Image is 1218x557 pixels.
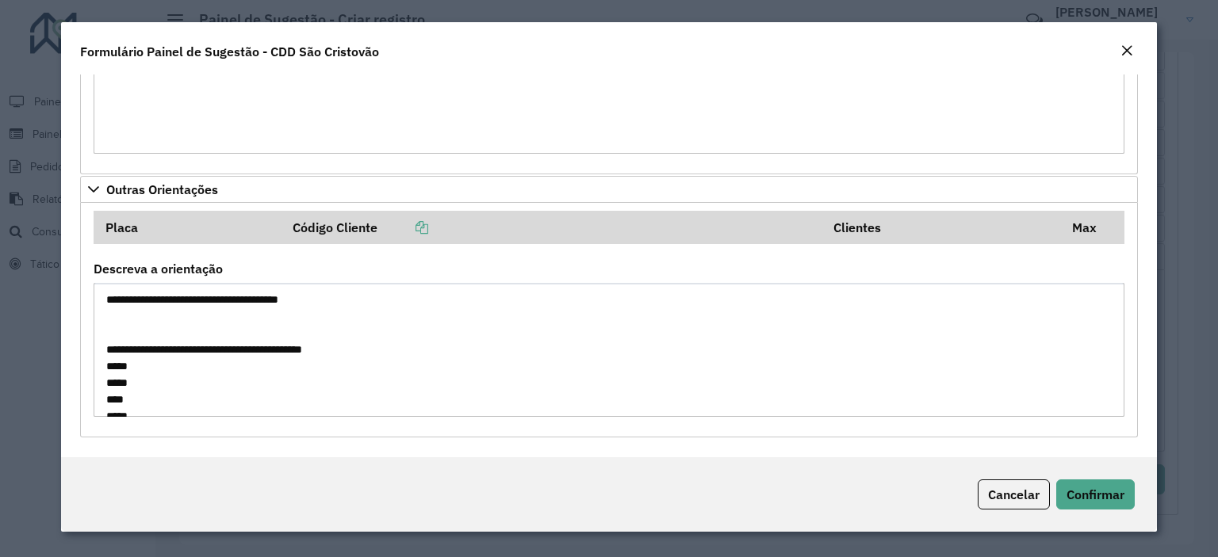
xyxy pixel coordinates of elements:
span: Confirmar [1067,486,1124,502]
button: Confirmar [1056,479,1135,509]
a: Copiar [377,219,428,235]
th: Placa [94,211,282,244]
span: Cancelar [988,486,1040,502]
a: Outras Orientações [80,176,1138,203]
th: Clientes [823,211,1062,244]
div: Outras Orientações [80,203,1138,437]
h4: Formulário Painel de Sugestão - CDD São Cristovão [80,42,379,61]
label: Descreva a orientação [94,259,223,278]
button: Cancelar [978,479,1050,509]
button: Close [1116,41,1138,62]
span: Outras Orientações [106,183,218,196]
em: Fechar [1120,44,1133,57]
th: Max [1061,211,1124,244]
th: Código Cliente [282,211,822,244]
